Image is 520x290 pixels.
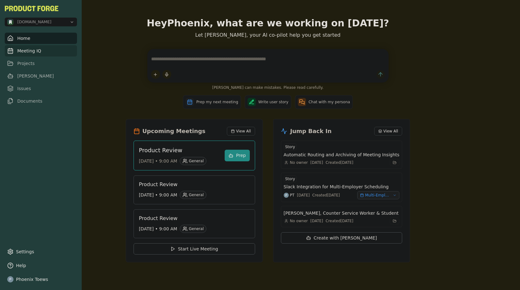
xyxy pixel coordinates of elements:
a: Home [5,33,77,44]
div: [DATE] [297,193,310,198]
span: Create with [PERSON_NAME] [314,235,377,241]
span: No owner [290,160,308,165]
img: Product Forge [5,6,58,11]
a: Documents [5,95,77,107]
h3: Automatic Routing and Archiving of Meeting Insights [284,152,400,158]
button: View All [227,127,255,136]
span: Chat with my persona [309,99,350,105]
h3: Slack Integration for Multi-Employer Scheduling [284,184,389,190]
div: [DATE] [310,218,323,223]
h3: [PERSON_NAME], Counter Service Worker & Student [284,210,399,216]
a: Product Review[DATE] • 9:00 AMGeneral [134,209,255,238]
h3: Product Review [139,181,245,188]
a: Meeting IQ [5,45,77,56]
a: Issues [5,83,77,94]
div: General [180,157,206,165]
h2: Upcoming Meetings [142,127,205,136]
button: Add content to chat [151,70,160,79]
span: PT [290,193,295,198]
div: [DATE] • 9:00 AM [139,225,245,233]
h3: Product Review [139,146,220,154]
div: [DATE] [310,160,323,165]
img: Phoenix Toews [284,193,289,198]
span: Multi-Employer Scheduling Integration [365,193,390,198]
div: General [180,191,206,199]
span: Prep [236,152,246,159]
button: Phoenix Toews [5,274,77,285]
div: Created [DATE] [326,160,353,165]
button: Prep my next meeting [183,95,241,109]
div: [DATE] • 9:00 AM [139,157,220,165]
h1: Hey Phoenix , what are we working on [DATE]? [126,18,410,29]
div: [DATE] • 9:00 AM [139,191,245,199]
div: Created [DATE] [326,218,353,223]
button: Open organization switcher [5,18,77,26]
a: Settings [5,246,77,257]
button: Multi-Employer Scheduling Integration [357,191,399,199]
span: methodic.work [17,19,52,25]
img: methodic.work [7,19,14,25]
button: View All [374,127,402,136]
h3: Product Review [139,215,245,222]
span: Prep my next meeting [196,99,238,105]
p: Let [PERSON_NAME], your AI co-pilot help you get started [126,31,410,39]
button: Start dictation [162,70,171,79]
a: Product Review[DATE] • 9:00 AMGeneral [134,175,255,204]
span: View All [236,129,251,134]
div: General [180,225,206,233]
div: Story [284,175,297,182]
a: Projects [5,58,77,69]
button: Start Live Meeting [134,243,255,255]
img: profile [7,276,14,282]
a: [PERSON_NAME] [5,70,77,82]
button: Write user story [245,95,291,109]
button: PF-Logo [5,6,58,11]
span: Write user story [258,99,288,105]
button: Chat with my persona [295,95,353,109]
h2: Jump Back In [290,127,332,136]
span: View All [383,129,398,134]
span: [PERSON_NAME] can make mistakes. Please read carefully. [147,85,389,90]
span: No owner [290,218,308,223]
button: Send message [376,70,385,79]
div: Story [284,143,297,150]
button: Create with [PERSON_NAME] [281,232,402,244]
a: Product Review[DATE] • 9:00 AMGeneralPrep [134,141,255,170]
span: Start Live Meeting [178,246,218,252]
button: Help [5,260,77,271]
div: Created [DATE] [312,193,340,198]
